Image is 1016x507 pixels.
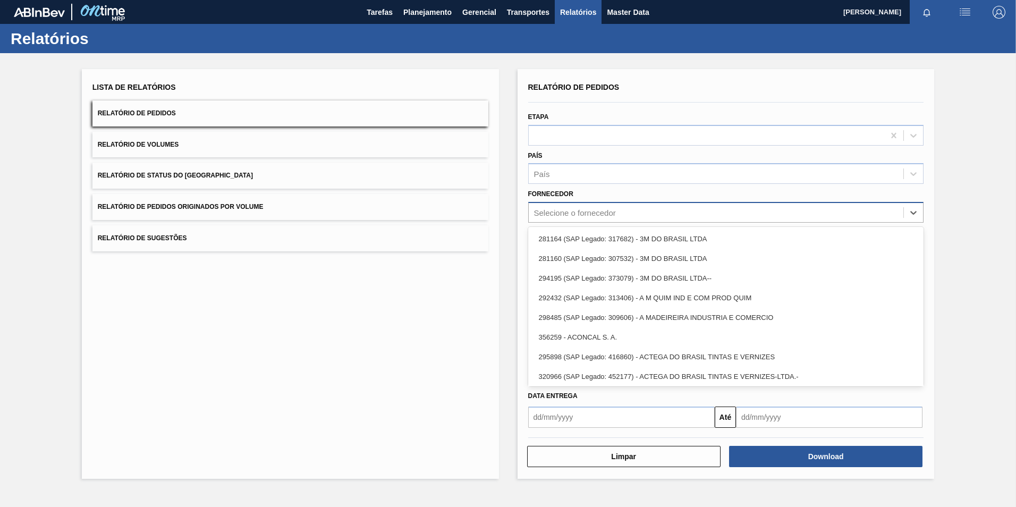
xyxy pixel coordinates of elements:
[528,392,578,400] span: Data entrega
[92,83,176,91] span: Lista de Relatórios
[367,6,393,19] span: Tarefas
[92,132,488,158] button: Relatório de Volumes
[910,5,944,20] button: Notificações
[98,141,179,148] span: Relatório de Volumes
[715,407,736,428] button: Até
[959,6,971,19] img: userActions
[92,163,488,189] button: Relatório de Status do [GEOGRAPHIC_DATA]
[11,32,199,45] h1: Relatórios
[92,100,488,126] button: Relatório de Pedidos
[403,6,452,19] span: Planejamento
[736,407,922,428] input: dd/mm/yyyy
[607,6,649,19] span: Master Data
[993,6,1005,19] img: Logout
[528,347,924,367] div: 295898 (SAP Legado: 416860) - ACTEGA DO BRASIL TINTAS E VERNIZES
[462,6,496,19] span: Gerencial
[560,6,596,19] span: Relatórios
[92,225,488,251] button: Relatório de Sugestões
[528,288,924,308] div: 292432 (SAP Legado: 313406) - A M QUIM IND E COM PROD QUIM
[528,229,924,249] div: 281164 (SAP Legado: 317682) - 3M DO BRASIL LTDA
[528,308,924,327] div: 298485 (SAP Legado: 309606) - A MADEIREIRA INDUSTRIA E COMERCIO
[92,194,488,220] button: Relatório de Pedidos Originados por Volume
[528,113,549,121] label: Etapa
[528,249,924,268] div: 281160 (SAP Legado: 307532) - 3M DO BRASIL LTDA
[527,446,721,467] button: Limpar
[528,407,715,428] input: dd/mm/yyyy
[98,109,176,117] span: Relatório de Pedidos
[528,83,620,91] span: Relatório de Pedidos
[98,203,264,210] span: Relatório de Pedidos Originados por Volume
[528,152,543,159] label: País
[14,7,65,17] img: TNhmsLtSVTkK8tSr43FrP2fwEKptu5GPRR3wAAAABJRU5ErkJggg==
[528,327,924,347] div: 356259 - ACONCAL S. A.
[507,6,549,19] span: Transportes
[534,208,616,217] div: Selecione o fornecedor
[98,172,253,179] span: Relatório de Status do [GEOGRAPHIC_DATA]
[729,446,922,467] button: Download
[528,367,924,386] div: 320966 (SAP Legado: 452177) - ACTEGA DO BRASIL TINTAS E VERNIZES-LTDA.-
[528,268,924,288] div: 294195 (SAP Legado: 373079) - 3M DO BRASIL LTDA--
[534,170,550,179] div: País
[528,190,573,198] label: Fornecedor
[98,234,187,242] span: Relatório de Sugestões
